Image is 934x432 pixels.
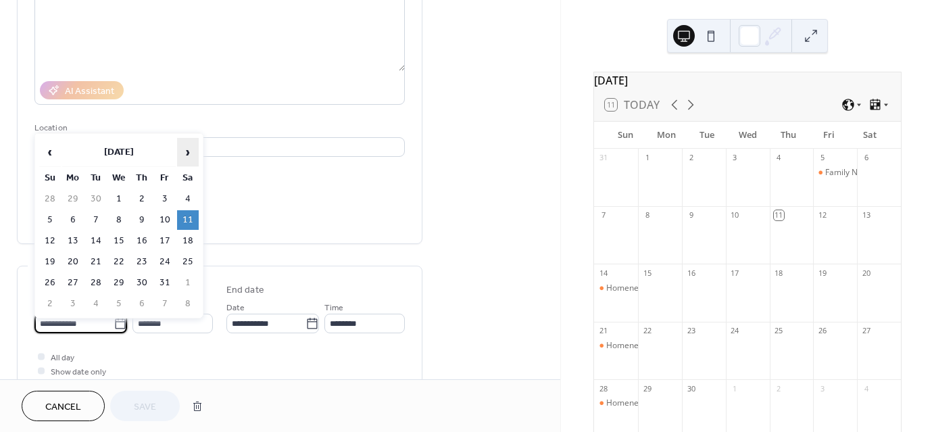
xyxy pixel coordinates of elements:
td: 6 [131,294,153,314]
div: 21 [598,326,608,336]
th: We [108,168,130,188]
th: Sa [177,168,199,188]
div: Family Night [825,167,872,178]
div: Location [34,121,402,135]
td: 4 [85,294,107,314]
td: 5 [108,294,130,314]
div: 24 [730,326,740,336]
div: 12 [817,210,827,220]
td: 7 [154,294,176,314]
div: Wed [727,122,768,149]
td: 26 [39,273,61,293]
span: › [178,139,198,166]
span: Cancel [45,400,81,414]
div: Fri [808,122,849,149]
div: 3 [817,383,827,393]
div: Homenetmen Scouts [606,398,685,409]
td: 7 [85,210,107,230]
div: 25 [774,326,784,336]
td: 8 [177,294,199,314]
td: 23 [131,252,153,272]
div: Homenetmen Scouts [606,283,685,294]
div: 6 [861,153,871,163]
div: 11 [774,210,784,220]
div: Homenetmen Scouts [606,340,685,352]
div: 18 [774,268,784,278]
div: 2 [686,153,696,163]
th: Fr [154,168,176,188]
td: 13 [62,231,84,251]
td: 31 [154,273,176,293]
div: 14 [598,268,608,278]
td: 30 [85,189,107,209]
td: 20 [62,252,84,272]
td: 1 [108,189,130,209]
td: 17 [154,231,176,251]
td: 10 [154,210,176,230]
td: 24 [154,252,176,272]
div: 23 [686,326,696,336]
td: 8 [108,210,130,230]
span: Date [226,301,245,315]
td: 4 [177,189,199,209]
td: 3 [62,294,84,314]
td: 15 [108,231,130,251]
td: 11 [177,210,199,230]
td: 16 [131,231,153,251]
div: 31 [598,153,608,163]
div: [DATE] [594,72,901,89]
td: 19 [39,252,61,272]
td: 29 [62,189,84,209]
td: 28 [85,273,107,293]
td: 28 [39,189,61,209]
td: 18 [177,231,199,251]
div: 1 [730,383,740,393]
div: 3 [730,153,740,163]
th: [DATE] [62,138,176,167]
td: 9 [131,210,153,230]
div: 27 [861,326,871,336]
td: 27 [62,273,84,293]
div: 1 [642,153,652,163]
td: 21 [85,252,107,272]
td: 22 [108,252,130,272]
div: 8 [642,210,652,220]
div: 30 [686,383,696,393]
div: 28 [598,383,608,393]
td: 2 [131,189,153,209]
div: Sun [605,122,645,149]
div: Homenetmen Scouts [594,340,638,352]
div: 5 [817,153,827,163]
div: 22 [642,326,652,336]
td: 5 [39,210,61,230]
div: 2 [774,383,784,393]
td: 14 [85,231,107,251]
div: Family Night [813,167,857,178]
th: Su [39,168,61,188]
div: Homenetmen Scouts [594,398,638,409]
div: 9 [686,210,696,220]
td: 3 [154,189,176,209]
th: Mo [62,168,84,188]
div: Sat [850,122,890,149]
div: Mon [645,122,686,149]
div: Thu [768,122,808,149]
div: 29 [642,383,652,393]
td: 2 [39,294,61,314]
div: 26 [817,326,827,336]
td: 30 [131,273,153,293]
td: 25 [177,252,199,272]
div: End date [226,283,264,297]
button: Cancel [22,391,105,421]
div: 17 [730,268,740,278]
span: All day [51,351,74,365]
div: 15 [642,268,652,278]
span: Show date only [51,365,106,379]
div: 4 [861,383,871,393]
td: 12 [39,231,61,251]
th: Tu [85,168,107,188]
div: Homenetmen Scouts [594,283,638,294]
span: Time [324,301,343,315]
th: Th [131,168,153,188]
